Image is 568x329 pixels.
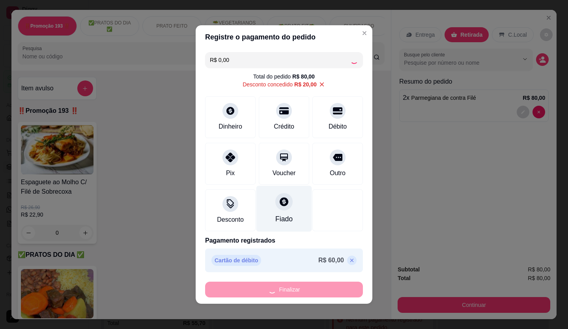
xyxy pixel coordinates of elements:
[217,215,244,224] div: Desconto
[243,80,317,88] div: Desconto concedido
[358,27,371,39] button: Close
[253,73,315,80] div: Total do pedido
[275,214,293,224] div: Fiado
[274,122,294,131] div: Crédito
[219,122,242,131] div: Dinheiro
[294,80,317,88] div: R$ 20,00
[226,168,235,178] div: Pix
[273,168,296,178] div: Voucher
[329,122,347,131] div: Débito
[211,255,261,266] p: Cartão de débito
[330,168,346,178] div: Outro
[196,25,372,49] header: Registre o pagamento do pedido
[210,52,350,68] input: Ex.: hambúrguer de cordeiro
[350,56,358,64] div: Loading
[292,73,315,80] div: R$ 80,00
[318,256,344,265] p: R$ 60,00
[205,236,363,245] p: Pagamento registrados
